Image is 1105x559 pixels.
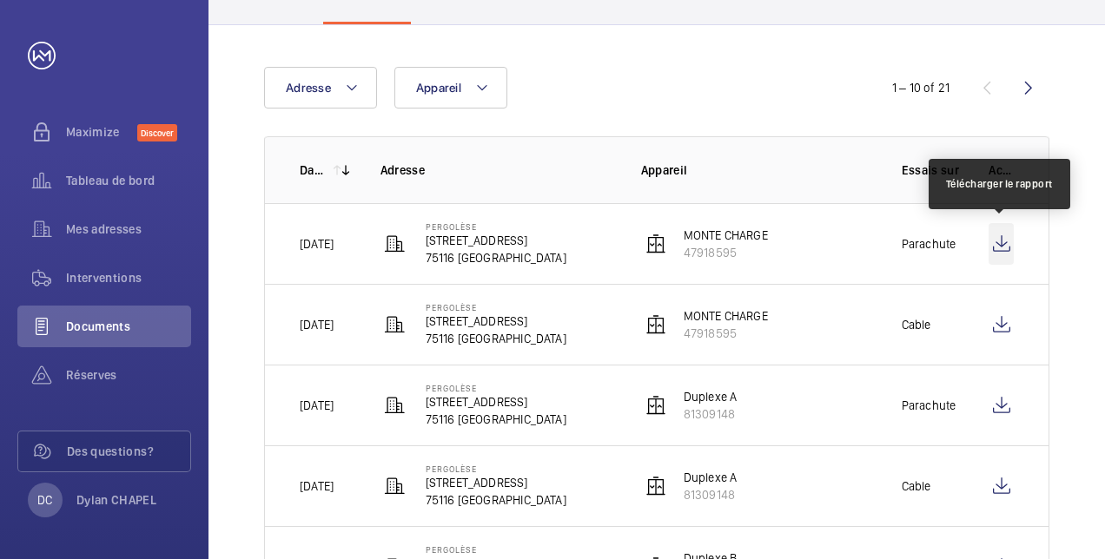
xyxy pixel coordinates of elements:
p: [DATE] [300,235,334,253]
p: Adresse [380,161,613,179]
p: 81309148 [684,405,738,423]
span: Interventions [66,269,191,286]
span: Des questions? [67,443,190,460]
p: [STREET_ADDRESS] [426,312,566,330]
span: Réserves [66,366,191,384]
img: elevator.svg [645,395,666,416]
span: Documents [66,318,191,335]
img: elevator.svg [645,233,666,254]
p: Appareil [641,161,874,179]
p: Cable [902,477,931,495]
div: Télécharger le rapport [946,176,1053,192]
p: Date de création [300,161,327,179]
img: elevator.svg [645,476,666,497]
p: Essais sur [902,161,962,179]
p: [STREET_ADDRESS] [426,474,566,491]
p: 75116 [GEOGRAPHIC_DATA] [426,411,566,428]
button: Adresse [264,67,377,109]
p: MONTE CHARGE [684,307,768,325]
p: 75116 [GEOGRAPHIC_DATA] [426,249,566,266]
p: Pergolèse [426,544,566,555]
p: DC [37,491,52,509]
p: Dylan CHAPEL [76,491,156,509]
p: 47918595 [684,244,768,261]
p: Duplexe A [684,388,738,405]
p: [DATE] [300,397,334,414]
p: [STREET_ADDRESS] [426,232,566,249]
p: 75116 [GEOGRAPHIC_DATA] [426,330,566,347]
div: 1 – 10 of 21 [892,79,950,96]
span: Maximize [66,123,137,141]
p: Pergolèse [426,302,566,312]
span: Discover [137,124,177,141]
p: Pergolèse [426,221,566,232]
p: 81309148 [684,486,738,503]
p: Parachute [902,235,956,253]
span: Adresse [286,81,331,95]
span: Appareil [416,81,461,95]
p: [DATE] [300,477,334,495]
p: Duplexe A [684,469,738,486]
span: Mes adresses [66,220,191,238]
p: Cable [902,316,931,333]
p: [DATE] [300,316,334,333]
p: 75116 [GEOGRAPHIC_DATA] [426,491,566,509]
button: Appareil [394,67,507,109]
img: elevator.svg [645,314,666,335]
p: Pergolèse [426,383,566,393]
p: 47918595 [684,325,768,342]
span: Tableau de bord [66,172,191,189]
p: Pergolèse [426,464,566,474]
p: Parachute [902,397,956,414]
p: [STREET_ADDRESS] [426,393,566,411]
p: MONTE CHARGE [684,227,768,244]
